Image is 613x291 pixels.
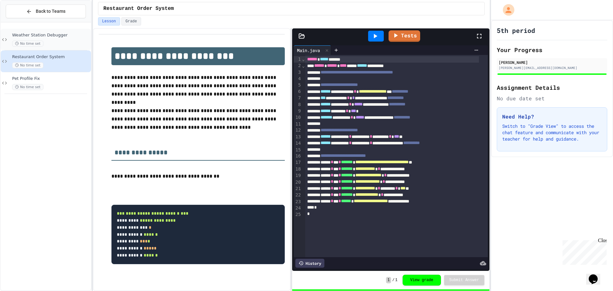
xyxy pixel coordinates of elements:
span: Back to Teams [36,8,65,15]
div: 18 [294,166,302,172]
div: 2 [294,63,302,69]
h1: 5th period [497,26,535,35]
button: Submit Answer [444,275,484,285]
div: 20 [294,179,302,186]
div: History [295,259,324,268]
span: No time set [12,84,43,90]
div: 16 [294,153,302,159]
div: 4 [294,76,302,82]
h3: Need Help? [502,113,602,120]
div: 11 [294,121,302,127]
span: Restaurant Order System [12,54,90,60]
div: 19 [294,172,302,179]
div: No due date set [497,95,607,102]
div: 7 [294,95,302,101]
span: Fold line [302,57,305,62]
span: / [392,278,395,283]
span: 1 [395,278,397,283]
h2: Assignment Details [497,83,607,92]
div: 21 [294,186,302,192]
div: 1 [294,56,302,63]
div: 10 [294,114,302,121]
div: 8 [294,102,302,108]
div: 3 [294,69,302,76]
div: Chat with us now!Close [3,3,44,41]
button: Back to Teams [6,4,86,18]
div: 5 [294,82,302,88]
button: Grade [121,17,141,26]
div: 25 [294,211,302,218]
span: No time set [12,41,43,47]
div: 6 [294,88,302,95]
button: Lesson [98,17,120,26]
div: Main.java [294,47,323,54]
span: Weather Station Debugger [12,33,90,38]
div: 22 [294,192,302,198]
div: 14 [294,140,302,147]
span: Submit Answer [449,278,479,283]
span: No time set [12,62,43,68]
div: 24 [294,205,302,211]
div: [PERSON_NAME][EMAIL_ADDRESS][DOMAIN_NAME] [499,65,605,70]
span: Fold line [302,63,305,68]
div: 15 [294,147,302,153]
div: 12 [294,127,302,134]
div: Main.java [294,45,331,55]
div: 13 [294,134,302,140]
span: Pet Profile Fix [12,76,90,81]
h2: Your Progress [497,45,607,54]
div: 23 [294,199,302,205]
span: 1 [386,277,391,283]
a: Tests [389,30,420,42]
div: My Account [496,3,516,17]
div: 17 [294,159,302,166]
iframe: chat widget [586,265,607,285]
button: View grade [403,275,441,286]
div: 9 [294,108,302,114]
iframe: chat widget [560,238,607,265]
p: Switch to "Grade View" to access the chat feature and communicate with your teacher for help and ... [502,123,602,142]
span: Restaurant Order System [103,5,174,12]
div: [PERSON_NAME] [499,59,605,65]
